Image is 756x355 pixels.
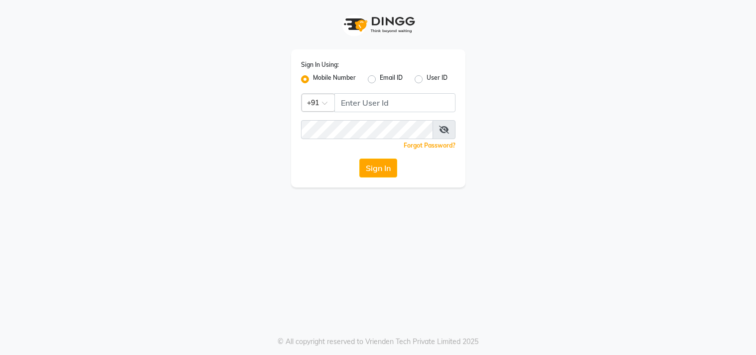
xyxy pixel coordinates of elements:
[338,10,418,39] img: logo1.svg
[301,120,433,139] input: Username
[380,73,403,85] label: Email ID
[404,142,455,149] a: Forgot Password?
[313,73,356,85] label: Mobile Number
[359,159,397,177] button: Sign In
[427,73,448,85] label: User ID
[334,93,455,112] input: Username
[301,60,339,69] label: Sign In Using:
